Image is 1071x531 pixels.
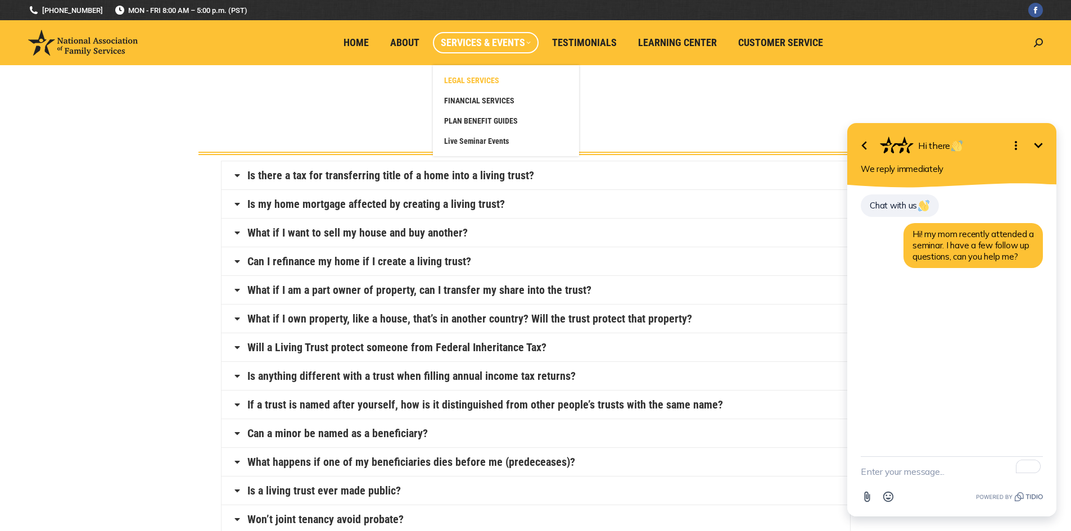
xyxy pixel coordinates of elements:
[247,342,546,353] a: Will a Living Trust protect someone from Federal Inheritance Tax?
[738,37,823,49] span: Customer Service
[444,96,514,106] span: FINANCIAL SERVICES
[247,198,505,210] a: Is my home mortgage affected by creating a living trust?
[444,116,518,126] span: PLAN BENEFIT GUIDES
[382,32,427,53] a: About
[247,170,534,181] a: Is there a tax for transferring title of a home into a living trust?
[336,32,377,53] a: Home
[247,256,471,267] a: Can I refinance my home if I create a living trust?
[247,399,723,410] a: If a trust is named after yourself, how is it distinguished from other people’s trusts with the s...
[439,90,573,111] a: FINANCIAL SERVICES
[247,485,401,496] a: Is a living trust ever made public?
[444,75,499,85] span: LEGAL SERVICES
[552,37,617,49] span: Testimonials
[390,37,419,49] span: About
[638,37,717,49] span: Learning Center
[439,131,573,151] a: Live Seminar Events
[439,70,573,90] a: LEGAL SERVICES
[247,227,468,238] a: What if I want to sell my house and buy another?
[28,30,138,56] img: National Association of Family Services
[247,313,692,324] a: What if I own property, like a house, that’s in another country? Will the trust protect that prop...
[114,5,247,16] span: MON - FRI 8:00 AM – 5:00 p.m. (PST)
[730,32,831,53] a: Customer Service
[833,84,1071,531] iframe: To enrich screen reader interactions, please activate Accessibility in Grammarly extension settings
[544,32,625,53] a: Testimonials
[439,111,573,131] a: PLAN BENEFIT GUIDES
[247,428,428,439] a: Can a minor be named as a beneficiary?
[247,284,591,296] a: What if I am a part owner of property, can I transfer my share into the trust?
[28,5,103,16] a: [PHONE_NUMBER]
[247,370,576,382] a: Is anything different with a trust when filling annual income tax returns?
[247,514,404,525] a: Won’t joint tenancy avoid probate?
[441,37,531,49] span: Services & Events
[1028,3,1043,17] a: Facebook page opens in new window
[344,37,369,49] span: Home
[247,456,575,468] a: What happens if one of my beneficiaries dies before me (predeceases)?
[444,136,509,146] span: Live Seminar Events
[630,32,725,53] a: Learning Center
